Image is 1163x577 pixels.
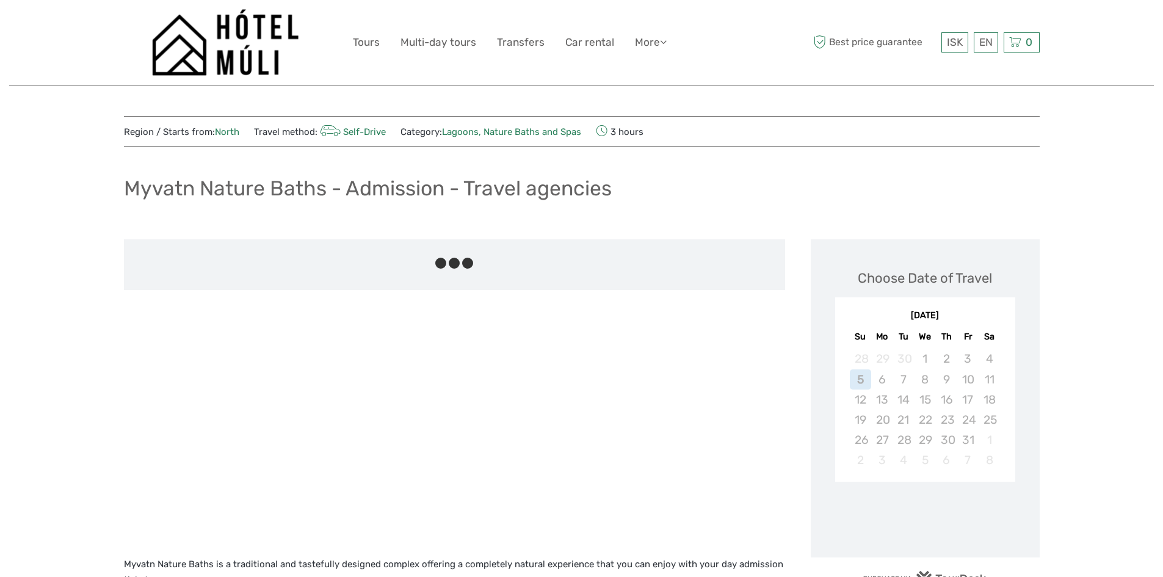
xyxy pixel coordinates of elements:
[936,328,957,345] div: Th
[850,410,871,430] div: Not available Sunday, October 19th, 2025
[871,450,893,470] div: Not available Monday, November 3rd, 2025
[957,328,979,345] div: Fr
[893,450,914,470] div: Not available Tuesday, November 4th, 2025
[914,390,935,410] div: Not available Wednesday, October 15th, 2025
[124,126,239,139] span: Region / Starts from:
[893,430,914,450] div: Not available Tuesday, October 28th, 2025
[893,349,914,369] div: Not available Tuesday, September 30th, 2025
[893,328,914,345] div: Tu
[850,349,871,369] div: Not available Sunday, September 28th, 2025
[596,123,643,140] span: 3 hours
[936,430,957,450] div: Not available Thursday, October 30th, 2025
[497,34,545,51] a: Transfers
[893,369,914,390] div: Not available Tuesday, October 7th, 2025
[914,430,935,450] div: Not available Wednesday, October 29th, 2025
[442,126,581,137] a: Lagoons, Nature Baths and Spas
[979,390,1000,410] div: Not available Saturday, October 18th, 2025
[914,369,935,390] div: Not available Wednesday, October 8th, 2025
[254,123,386,140] span: Travel method:
[850,430,871,450] div: Not available Sunday, October 26th, 2025
[850,328,871,345] div: Su
[947,36,963,48] span: ISK
[979,430,1000,450] div: Not available Saturday, November 1st, 2025
[858,269,992,288] div: Choose Date of Travel
[317,126,386,137] a: Self-Drive
[835,310,1015,322] div: [DATE]
[871,328,893,345] div: Mo
[914,450,935,470] div: Not available Wednesday, November 5th, 2025
[957,410,979,430] div: Not available Friday, October 24th, 2025
[635,34,667,51] a: More
[871,349,893,369] div: Not available Monday, September 29th, 2025
[936,369,957,390] div: Not available Thursday, October 9th, 2025
[871,369,893,390] div: Not available Monday, October 6th, 2025
[871,430,893,450] div: Not available Monday, October 27th, 2025
[979,450,1000,470] div: Not available Saturday, November 8th, 2025
[914,410,935,430] div: Not available Wednesday, October 22nd, 2025
[215,126,239,137] a: North
[1024,36,1034,48] span: 0
[124,176,612,201] h1: Myvatn Nature Baths - Admission - Travel agencies
[850,450,871,470] div: Not available Sunday, November 2nd, 2025
[921,513,929,521] div: Loading...
[871,390,893,410] div: Not available Monday, October 13th, 2025
[979,349,1000,369] div: Not available Saturday, October 4th, 2025
[957,390,979,410] div: Not available Friday, October 17th, 2025
[974,32,998,53] div: EN
[979,369,1000,390] div: Not available Saturday, October 11th, 2025
[353,34,380,51] a: Tours
[914,349,935,369] div: Not available Wednesday, October 1st, 2025
[893,410,914,430] div: Not available Tuesday, October 21st, 2025
[850,390,871,410] div: Not available Sunday, October 12th, 2025
[957,349,979,369] div: Not available Friday, October 3rd, 2025
[871,410,893,430] div: Not available Monday, October 20th, 2025
[152,9,299,76] img: 1276-09780d38-f550-4f2e-b773-0f2717b8e24e_logo_big.png
[839,349,1011,470] div: month 2025-10
[400,126,581,139] span: Category:
[957,430,979,450] div: Not available Friday, October 31st, 2025
[979,410,1000,430] div: Not available Saturday, October 25th, 2025
[893,390,914,410] div: Not available Tuesday, October 14th, 2025
[936,349,957,369] div: Not available Thursday, October 2nd, 2025
[957,369,979,390] div: Not available Friday, October 10th, 2025
[936,390,957,410] div: Not available Thursday, October 16th, 2025
[811,32,938,53] span: Best price guarantee
[565,34,614,51] a: Car rental
[850,369,871,390] div: Not available Sunday, October 5th, 2025
[936,450,957,470] div: Not available Thursday, November 6th, 2025
[936,410,957,430] div: Not available Thursday, October 23rd, 2025
[400,34,476,51] a: Multi-day tours
[957,450,979,470] div: Not available Friday, November 7th, 2025
[979,328,1000,345] div: Sa
[914,328,935,345] div: We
